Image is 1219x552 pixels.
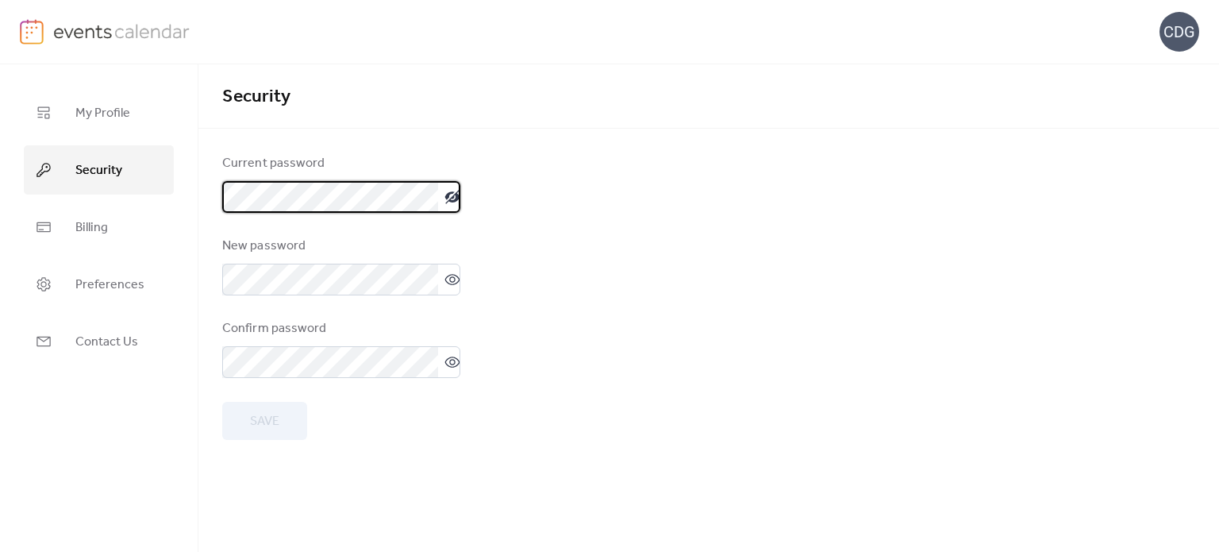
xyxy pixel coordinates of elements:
a: Billing [24,203,174,252]
a: Preferences [24,260,174,309]
span: My Profile [75,101,130,126]
div: Confirm password [222,319,457,338]
span: Contact Us [75,330,138,355]
span: Security [222,79,290,114]
div: New password [222,237,457,256]
a: Contact Us [24,317,174,366]
img: logo [20,19,44,44]
div: Current password [222,154,457,173]
img: logo-type [53,19,190,43]
a: My Profile [24,88,174,137]
span: Billing [75,215,108,241]
span: Security [75,158,122,183]
a: Security [24,145,174,195]
span: Preferences [75,272,144,298]
div: CDG [1159,12,1199,52]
